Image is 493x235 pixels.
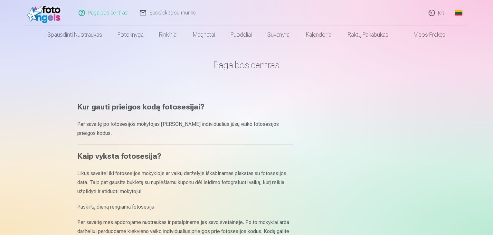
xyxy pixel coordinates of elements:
[152,26,185,44] a: Rinkiniai
[78,202,293,211] p: Paskirtą dieną rengiama fotosesija.
[299,26,340,44] a: Kalendoriai
[40,26,110,44] a: Spausdinti nuotraukas
[78,120,293,138] p: Per savaitę po fotosesijos mokytojas [PERSON_NAME] individualius jūsų vaiko fotosesijos prieigos ...
[78,169,293,196] p: Likus savaitei iki fotosesijos mokykloje ar vaikų darželyje iškabinamas plakatas su fotosesijos d...
[110,26,152,44] a: Fotoknyga
[78,59,416,71] h1: Pagalbos centras
[185,26,223,44] a: Magnetai
[340,26,396,44] a: Raktų pakabukas
[396,26,453,44] a: Visos prekės
[27,3,64,23] img: /fa2
[260,26,299,44] a: Suvenyrai
[223,26,260,44] a: Puodeliai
